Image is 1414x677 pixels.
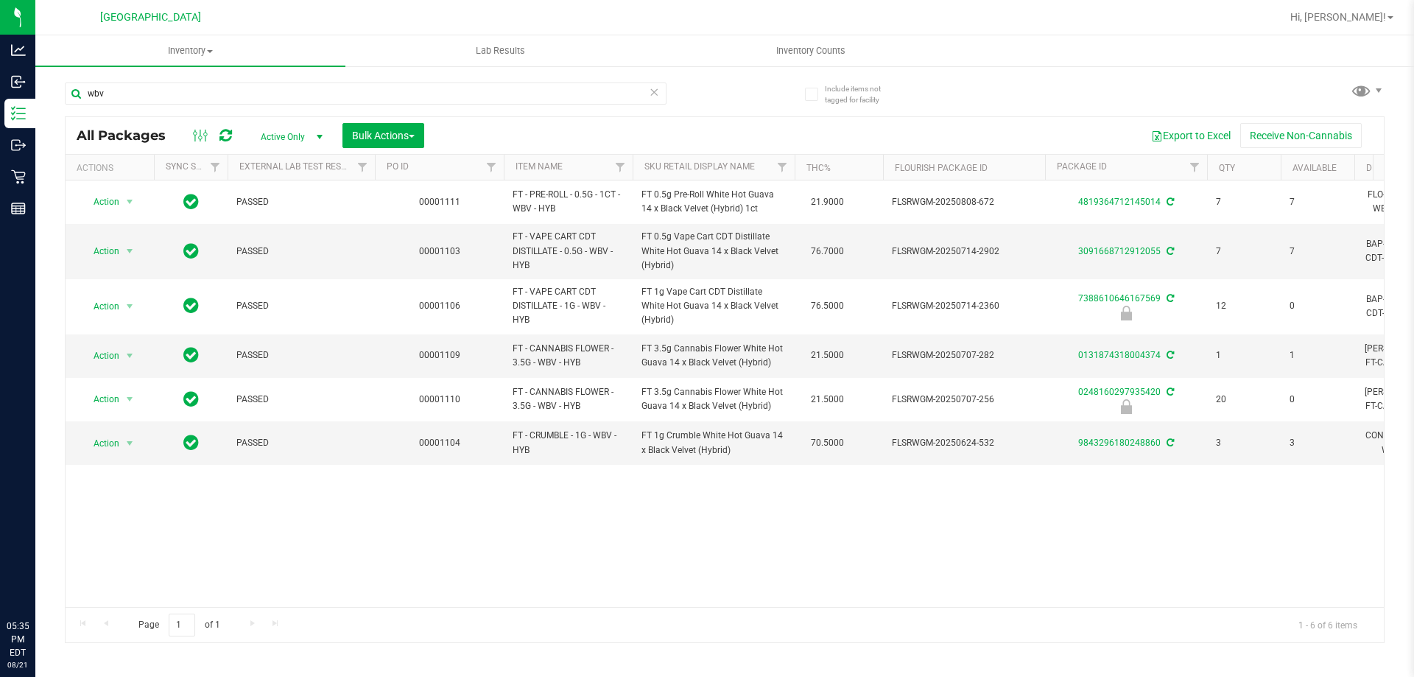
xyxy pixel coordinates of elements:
a: Sku Retail Display Name [644,161,755,172]
span: All Packages [77,127,180,144]
span: Sync from Compliance System [1164,293,1174,304]
span: In Sync [183,345,199,365]
button: Bulk Actions [342,123,424,148]
span: 70.5000 [803,432,851,454]
a: Filter [1183,155,1207,180]
span: select [121,345,139,366]
a: 00001111 [419,197,460,207]
span: 0 [1290,299,1346,313]
inline-svg: Inventory [11,106,26,121]
span: select [121,296,139,317]
a: Lab Results [345,35,655,66]
a: Item Name [516,161,563,172]
span: FLSRWGM-20250808-672 [892,195,1036,209]
span: select [121,433,139,454]
a: 00001110 [419,394,460,404]
a: Inventory Counts [655,35,965,66]
span: Include items not tagged for facility [825,83,898,105]
span: FT 1g Crumble White Hot Guava 14 x Black Velvet (Hybrid) [641,429,786,457]
a: 00001104 [419,438,460,448]
span: Bulk Actions [352,130,415,141]
a: 00001103 [419,246,460,256]
span: FT 3.5g Cannabis Flower White Hot Guava 14 x Black Velvet (Hybrid) [641,385,786,413]
span: In Sync [183,241,199,262]
input: Search Package ID, Item Name, SKU, Lot or Part Number... [65,83,666,105]
span: 7 [1290,245,1346,259]
inline-svg: Inbound [11,74,26,89]
inline-svg: Retail [11,169,26,184]
span: FT - CANNABIS FLOWER - 3.5G - WBV - HYB [513,385,624,413]
span: PASSED [236,299,366,313]
span: In Sync [183,432,199,453]
span: PASSED [236,348,366,362]
span: 7 [1216,195,1272,209]
span: 20 [1216,393,1272,407]
span: 1 - 6 of 6 items [1287,614,1369,636]
span: 76.7000 [803,241,851,262]
p: 05:35 PM EDT [7,620,29,659]
a: THC% [806,163,831,173]
span: Sync from Compliance System [1164,387,1174,397]
span: Sync from Compliance System [1164,350,1174,360]
span: Sync from Compliance System [1164,438,1174,448]
a: Filter [608,155,633,180]
span: Page of 1 [126,614,232,636]
span: FLSRWGM-20250707-282 [892,348,1036,362]
button: Receive Non-Cannabis [1240,123,1362,148]
a: Flourish Package ID [895,163,988,173]
a: 00001109 [419,350,460,360]
span: 76.5000 [803,295,851,317]
span: FLSRWGM-20250714-2902 [892,245,1036,259]
a: External Lab Test Result [239,161,355,172]
span: PASSED [236,436,366,450]
a: Qty [1219,163,1235,173]
span: FLSRWGM-20250624-532 [892,436,1036,450]
a: 7388610646167569 [1078,293,1161,304]
inline-svg: Outbound [11,138,26,152]
span: 21.5000 [803,345,851,366]
span: FT - CANNABIS FLOWER - 3.5G - WBV - HYB [513,342,624,370]
inline-svg: Reports [11,201,26,216]
span: FT - VAPE CART CDT DISTILLATE - 1G - WBV - HYB [513,285,624,328]
span: Action [80,192,120,212]
span: In Sync [183,389,199,410]
span: select [121,192,139,212]
span: 12 [1216,299,1272,313]
a: Filter [203,155,228,180]
span: FT 0.5g Vape Cart CDT Distillate White Hot Guava 14 x Black Velvet (Hybrid) [641,230,786,273]
div: Administrative Hold [1043,306,1209,320]
div: Actions [77,163,148,173]
span: Clear [649,83,659,102]
span: FT - PRE-ROLL - 0.5G - 1CT - WBV - HYB [513,188,624,216]
span: Hi, [PERSON_NAME]! [1290,11,1386,23]
span: select [121,241,139,262]
span: FT 1g Vape Cart CDT Distillate White Hot Guava 14 x Black Velvet (Hybrid) [641,285,786,328]
span: Action [80,241,120,262]
span: FT 0.5g Pre-Roll White Hot Guava 14 x Black Velvet (Hybrid) 1ct [641,188,786,216]
span: 1 [1216,348,1272,362]
iframe: Resource center [15,559,59,603]
span: 3 [1290,436,1346,450]
span: Sync from Compliance System [1164,197,1174,207]
span: In Sync [183,192,199,212]
a: Filter [770,155,795,180]
span: PASSED [236,245,366,259]
a: 0131874318004374 [1078,350,1161,360]
p: 08/21 [7,659,29,670]
span: 7 [1290,195,1346,209]
a: 9843296180248860 [1078,438,1161,448]
span: FLSRWGM-20250707-256 [892,393,1036,407]
span: 21.5000 [803,389,851,410]
span: Action [80,345,120,366]
button: Export to Excel [1142,123,1240,148]
a: 3091668712912055 [1078,246,1161,256]
input: 1 [169,614,195,636]
span: FT - CRUMBLE - 1G - WBV - HYB [513,429,624,457]
span: 21.9000 [803,192,851,213]
span: Sync from Compliance System [1164,246,1174,256]
a: PO ID [387,161,409,172]
span: Lab Results [456,44,545,57]
a: 0248160297935420 [1078,387,1161,397]
span: Action [80,296,120,317]
span: PASSED [236,195,366,209]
